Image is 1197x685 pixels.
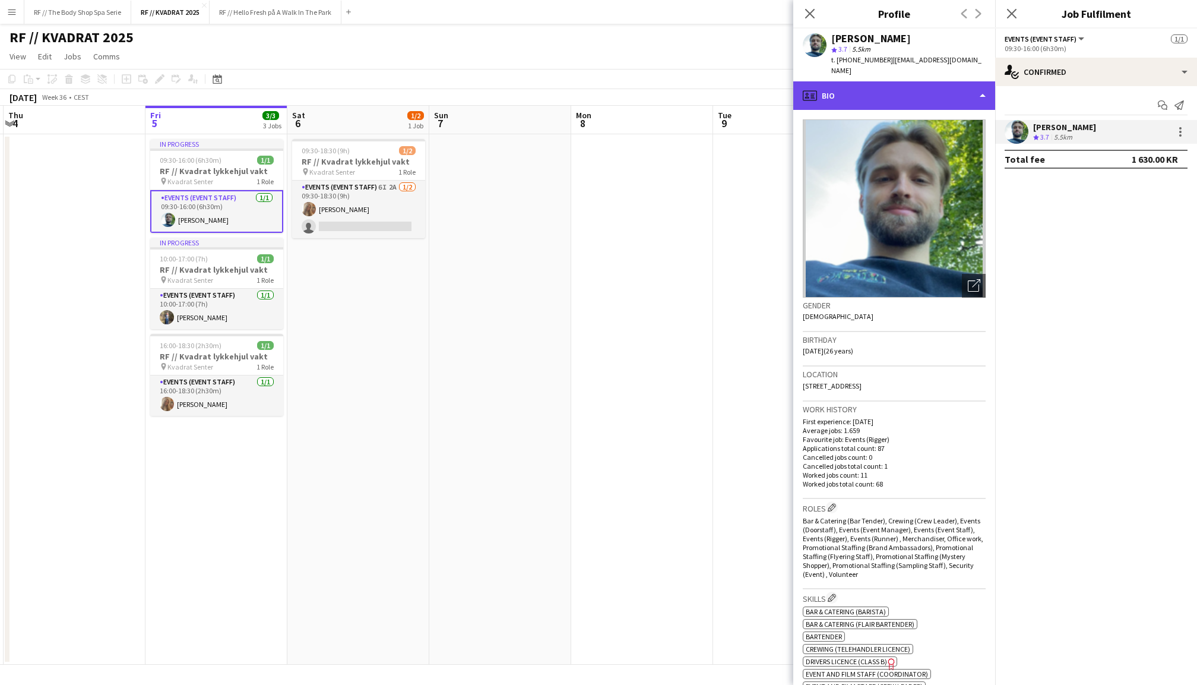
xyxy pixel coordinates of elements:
div: 1 Job [408,121,423,130]
span: 4 [7,116,23,130]
a: Edit [33,49,56,64]
span: Event and Film Staff (Coordinator) [806,670,928,678]
h3: RF // Kvadrat lykkehjul vakt [150,166,283,176]
div: 1 630.00 KR [1132,153,1178,165]
span: 09:30-16:00 (6h30m) [160,156,221,165]
p: Worked jobs count: 11 [803,471,986,479]
h1: RF // KVADRAT 2025 [9,29,134,46]
span: Jobs [64,51,81,62]
span: Sun [434,110,448,121]
p: Applications total count: 87 [803,444,986,453]
span: 3/3 [262,111,279,120]
span: Kvadrat Senter [167,276,213,285]
app-card-role: Events (Event Staff)1/109:30-16:00 (6h30m)[PERSON_NAME] [150,190,283,233]
span: 1 Role [256,177,274,186]
h3: Location [803,369,986,380]
h3: Job Fulfilment [995,6,1197,21]
span: Fri [150,110,161,121]
span: Tue [718,110,731,121]
div: 09:30-16:00 (6h30m) [1005,44,1187,53]
div: Confirmed [995,58,1197,86]
p: Worked jobs total count: 68 [803,479,986,488]
span: 7 [432,116,448,130]
span: Crewing (Telehandler Licence) [806,645,910,654]
div: Total fee [1005,153,1045,165]
h3: RF // Kvadrat lykkehjul vakt [292,156,425,167]
app-job-card: In progress09:30-16:00 (6h30m)1/1RF // Kvadrat lykkehjul vakt Kvadrat Senter1 RoleEvents (Event S... [150,139,283,233]
span: 5 [148,116,161,130]
p: Cancelled jobs count: 0 [803,453,986,462]
div: Open photos pop-in [962,274,986,298]
app-job-card: 16:00-18:30 (2h30m)1/1RF // Kvadrat lykkehjul vakt Kvadrat Senter1 RoleEvents (Event Staff)1/116:... [150,334,283,416]
span: 6 [290,116,305,130]
span: Drivers Licence (Class B) [806,657,887,666]
span: Edit [38,51,52,62]
h3: Work history [803,404,986,415]
p: First experience: [DATE] [803,417,986,426]
a: Jobs [59,49,86,64]
span: | [EMAIL_ADDRESS][DOMAIN_NAME] [831,55,981,75]
div: In progress [150,238,283,247]
div: CEST [74,93,89,102]
span: Comms [93,51,120,62]
button: RF // KVADRAT 2025 [131,1,210,24]
span: t. [PHONE_NUMBER] [831,55,893,64]
span: Kvadrat Senter [167,362,213,371]
span: [DEMOGRAPHIC_DATA] [803,312,873,321]
span: [DATE] (26 years) [803,346,853,355]
span: 1 Role [256,362,274,371]
app-job-card: 09:30-18:30 (9h)1/2RF // Kvadrat lykkehjul vakt Kvadrat Senter1 RoleEvents (Event Staff)6I2A1/209... [292,139,425,238]
div: In progress [150,139,283,149]
h3: Roles [803,501,986,514]
div: [DATE] [9,91,37,103]
span: Bar & Catering (Flair Bartender) [806,620,914,629]
span: View [9,51,26,62]
span: 1 Role [398,168,416,176]
p: Cancelled jobs total count: 1 [803,462,986,471]
span: [STREET_ADDRESS] [803,381,862,390]
span: 1/1 [257,254,274,263]
span: Mon [576,110,591,121]
span: 8 [574,116,591,130]
h3: Profile [793,6,995,21]
div: [PERSON_NAME] [831,33,911,44]
p: Average jobs: 1.659 [803,426,986,435]
h3: Gender [803,300,986,311]
p: Favourite job: Events (Rigger) [803,435,986,444]
span: Thu [8,110,23,121]
span: Events (Event Staff) [1005,34,1076,43]
span: Kvadrat Senter [309,168,355,176]
a: View [5,49,31,64]
button: RF // Hello Fresh på A Walk In The Park [210,1,341,24]
span: Week 36 [39,93,69,102]
span: 1 Role [256,276,274,285]
button: Events (Event Staff) [1005,34,1086,43]
span: 1/2 [407,111,424,120]
app-job-card: In progress10:00-17:00 (7h)1/1RF // Kvadrat lykkehjul vakt Kvadrat Senter1 RoleEvents (Event Staf... [150,238,283,329]
img: Crew avatar or photo [803,119,986,298]
button: RF // The Body Shop Spa Serie [24,1,131,24]
h3: RF // Kvadrat lykkehjul vakt [150,351,283,362]
span: 1/1 [257,341,274,350]
app-card-role: Events (Event Staff)1/116:00-18:30 (2h30m)[PERSON_NAME] [150,375,283,416]
span: 3.7 [1040,132,1049,141]
span: Bar & Catering (Bar Tender), Crewing (Crew Leader), Events (Doorstaff), Events (Event Manager), E... [803,516,983,579]
span: 09:30-18:30 (9h) [302,146,350,155]
span: 16:00-18:30 (2h30m) [160,341,221,350]
span: 3.7 [838,45,847,53]
h3: Skills [803,592,986,604]
span: Sat [292,110,305,121]
span: Bar & Catering (Barista) [806,607,886,616]
div: 3 Jobs [263,121,281,130]
span: 5.5km [850,45,873,53]
div: 5.5km [1052,132,1075,143]
a: Comms [88,49,125,64]
span: Kvadrat Senter [167,177,213,186]
div: [PERSON_NAME] [1033,122,1096,132]
app-card-role: Events (Event Staff)1/110:00-17:00 (7h)[PERSON_NAME] [150,289,283,329]
span: 1/2 [399,146,416,155]
span: Bartender [806,632,842,641]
